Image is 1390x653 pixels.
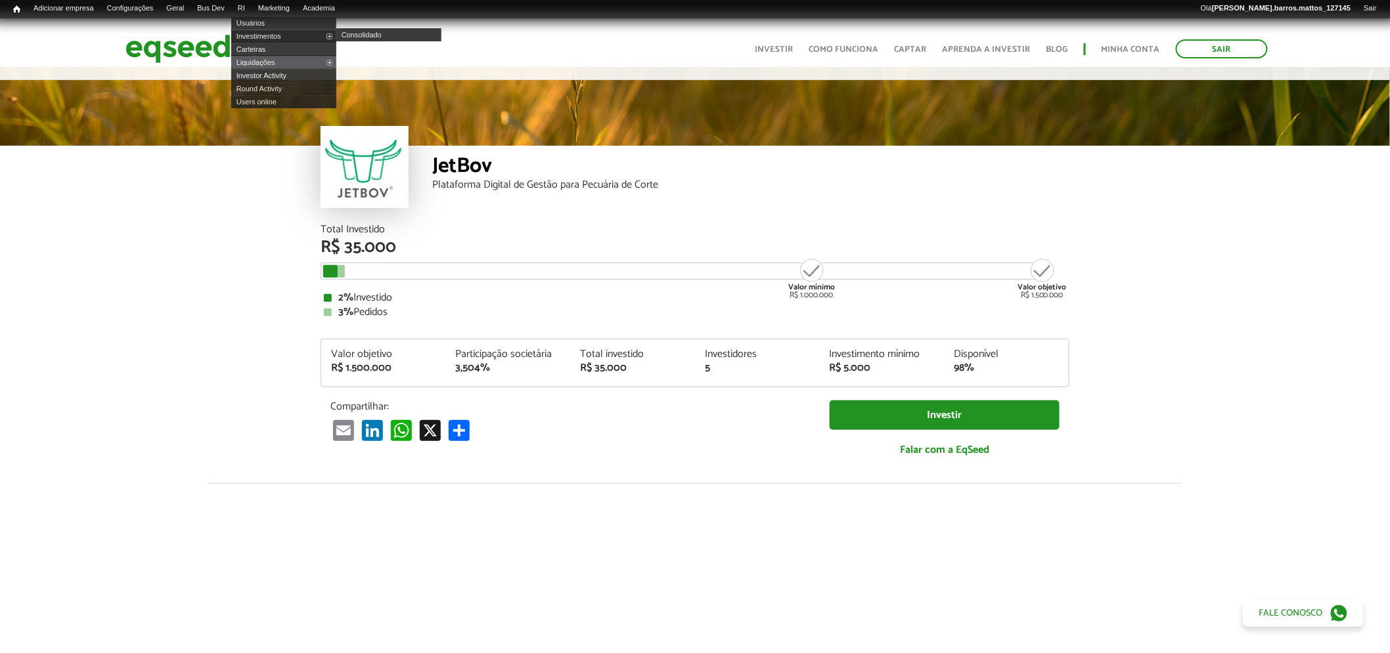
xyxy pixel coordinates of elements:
a: RI [231,3,252,14]
a: LinkedIn [359,419,386,441]
a: Fale conosco [1243,599,1364,627]
div: R$ 1.000.000 [787,257,836,299]
a: Usuários [231,16,336,30]
div: R$ 35.000 [321,239,1069,256]
strong: Valor mínimo [788,281,835,293]
strong: Valor objetivo [1018,281,1067,293]
strong: [PERSON_NAME].barros.mattos_127145 [1212,4,1351,12]
a: Falar com a EqSeed [830,436,1060,463]
div: Investimento mínimo [830,349,935,360]
p: Compartilhar: [330,400,810,413]
a: Adicionar empresa [27,3,101,14]
div: Total investido [580,349,685,360]
div: Total Investido [321,224,1069,235]
a: Investir [830,400,1060,430]
div: 98% [954,363,1059,373]
strong: 3% [338,303,353,321]
a: Blog [1046,45,1068,54]
div: R$ 35.000 [580,363,685,373]
a: Email [330,419,357,441]
a: Início [7,3,27,16]
a: Olá[PERSON_NAME].barros.mattos_127145 [1194,3,1357,14]
a: Sair [1176,39,1268,58]
a: WhatsApp [388,419,415,441]
div: Investido [324,293,1066,303]
a: Academia [296,3,342,14]
a: Minha conta [1102,45,1160,54]
div: Participação societária [456,349,561,360]
div: Plataforma Digital de Gestão para Pecuária de Corte [432,180,1069,190]
div: JetBov [432,156,1069,180]
strong: 2% [338,289,353,306]
a: Compartilhar [446,419,472,441]
div: 3,504% [456,363,561,373]
a: Marketing [252,3,296,14]
a: Geral [160,3,191,14]
div: Valor objetivo [331,349,436,360]
a: Aprenda a investir [943,45,1031,54]
div: R$ 1.500.000 [1018,257,1067,299]
div: Investidores [705,349,810,360]
a: Configurações [101,3,160,14]
a: Como funciona [809,45,879,54]
a: Captar [895,45,927,54]
a: Investir [755,45,794,54]
a: Bus Dev [191,3,231,14]
span: Início [13,5,20,14]
a: X [417,419,443,441]
div: Disponível [954,349,1059,360]
a: Sair [1357,3,1383,14]
div: Pedidos [324,307,1066,318]
div: R$ 5.000 [830,363,935,373]
img: EqSeed [125,32,231,66]
div: 5 [705,363,810,373]
div: R$ 1.500.000 [331,363,436,373]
